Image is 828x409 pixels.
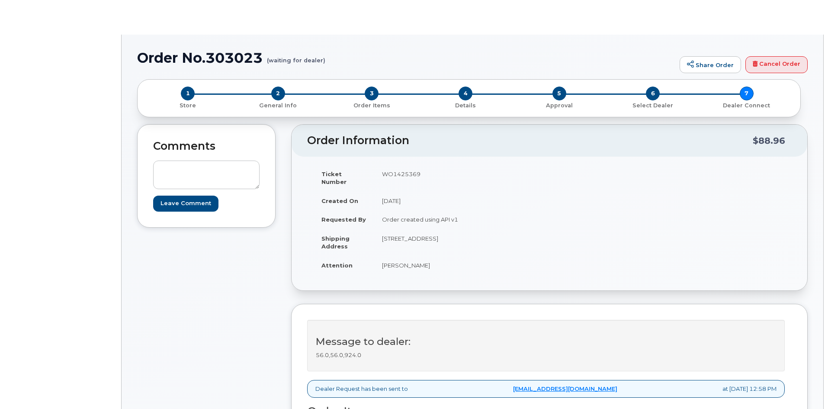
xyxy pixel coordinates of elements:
p: 56.0,56.0,924.0 [316,351,776,359]
a: 3 Order Items [325,100,419,109]
span: 6 [646,87,660,100]
p: Store [148,102,228,109]
strong: Ticket Number [321,171,347,186]
a: 6 Select Dealer [606,100,700,109]
a: [EMAIL_ADDRESS][DOMAIN_NAME] [513,385,617,393]
a: 5 Approval [512,100,606,109]
td: [PERSON_NAME] [374,256,543,275]
a: 4 Details [419,100,513,109]
strong: Shipping Address [321,235,350,250]
strong: Created On [321,197,358,204]
span: 1 [181,87,195,100]
td: Order created using API v1 [374,210,543,229]
p: Details [422,102,509,109]
a: 1 Store [144,100,231,109]
strong: Attention [321,262,353,269]
div: Dealer Request has been sent to at [DATE] 12:58 PM [307,380,785,398]
td: [DATE] [374,191,543,210]
h2: Comments [153,140,260,152]
a: Cancel Order [745,56,808,74]
p: Order Items [328,102,415,109]
td: WO1425369 [374,164,543,191]
h1: Order No.303023 [137,50,675,65]
span: 4 [459,87,472,100]
div: $88.96 [753,132,785,149]
strong: Requested By [321,216,366,223]
small: (waiting for dealer) [267,50,325,64]
h3: Message to dealer: [316,336,776,347]
td: [STREET_ADDRESS] [374,229,543,256]
span: 2 [271,87,285,100]
span: 5 [552,87,566,100]
span: 3 [365,87,379,100]
p: General Info [235,102,322,109]
p: Select Dealer [610,102,696,109]
a: Share Order [680,56,741,74]
h2: Order Information [307,135,753,147]
a: 2 General Info [231,100,325,109]
input: Leave Comment [153,196,218,212]
p: Approval [516,102,603,109]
